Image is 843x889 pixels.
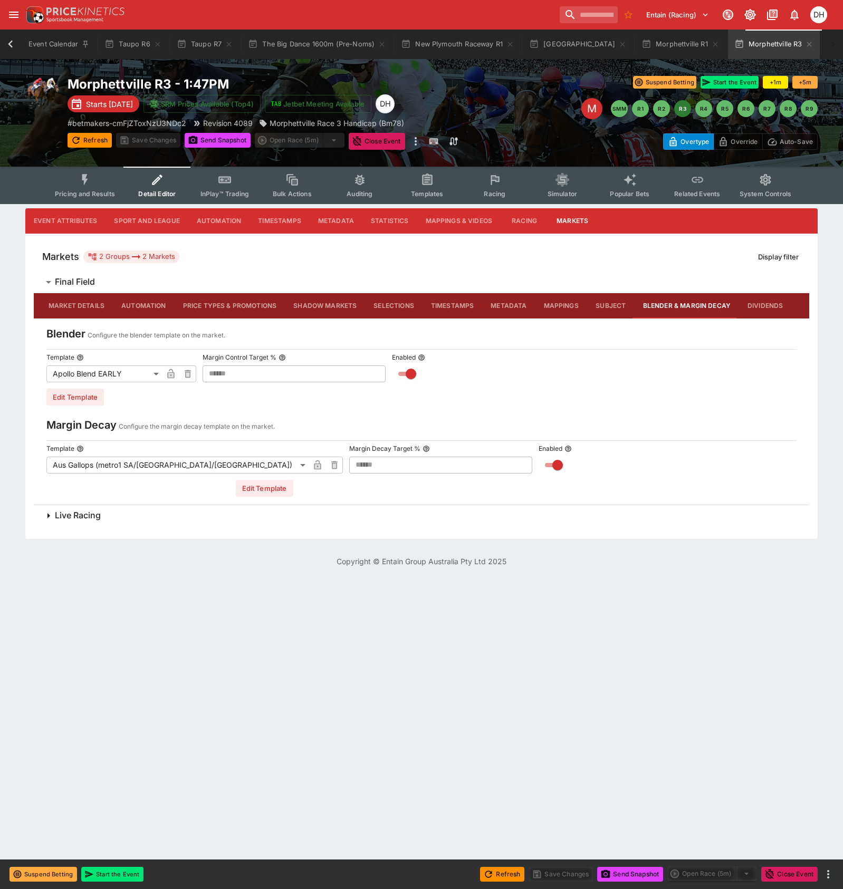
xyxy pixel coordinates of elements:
[674,100,691,117] button: R3
[376,94,395,113] div: Dan Hooper
[270,118,404,129] p: Morphettville Race 3 Handicap (Bm78)
[713,133,762,150] button: Override
[22,30,96,59] button: Event Calendar
[46,444,74,453] p: Template
[46,7,124,15] img: PriceKinetics
[4,5,23,24] button: open drawer
[25,208,106,234] button: Event Attributes
[138,190,176,198] span: Detail Editor
[581,98,602,119] div: Edit Meeting
[250,208,310,234] button: Timestamps
[423,445,430,452] button: Margin Decay Target %
[25,76,59,110] img: horse_racing.png
[674,190,720,198] span: Related Events
[46,327,85,341] h4: Blender
[68,118,186,129] p: Copy To Clipboard
[265,95,371,113] button: Jetbet Meeting Available
[418,354,425,361] button: Enabled
[501,208,548,234] button: Racing
[46,365,162,382] div: Apollo Blend EARLY
[807,3,830,26] button: Daniel Hooper
[23,4,44,25] img: PriceKinetics Logo
[548,190,577,198] span: Simulator
[740,190,791,198] span: System Controls
[143,95,261,113] button: SRM Prices Available (Top4)
[42,250,79,263] h5: Markets
[119,421,275,432] p: Configure the margin decay template on the market.
[349,444,420,453] p: Margin Decay Target %
[200,190,249,198] span: InPlay™ Trading
[822,868,835,881] button: more
[719,5,737,24] button: Connected to PK
[801,100,818,117] button: R9
[759,100,775,117] button: R7
[86,99,133,110] p: Starts [DATE]
[761,867,818,882] button: Close Event
[46,167,797,204] div: Event type filters
[763,76,788,89] button: +1m
[763,5,782,24] button: Documentation
[55,276,95,287] h6: Final Field
[663,133,818,150] div: Start From
[653,100,670,117] button: R2
[762,133,818,150] button: Auto-Save
[484,190,505,198] span: Racing
[716,100,733,117] button: R5
[523,30,633,59] button: [GEOGRAPHIC_DATA]
[620,6,637,23] button: No Bookmarks
[780,136,813,147] p: Auto-Save
[423,293,483,318] button: Timestamps
[88,330,225,341] p: Configure the blender template on the market.
[310,208,362,234] button: Metadata
[81,867,143,882] button: Start the Event
[185,133,251,148] button: Send Snapshot
[55,510,101,521] h6: Live Racing
[68,133,112,148] button: Refresh
[635,30,726,59] button: Morphettville R1
[548,208,597,234] button: Markets
[695,100,712,117] button: R4
[242,30,392,59] button: The Big Dance 1600m (Pre-Noms)
[482,293,535,318] button: Metadata
[810,6,827,23] div: Daniel Hooper
[40,293,113,318] button: Market Details
[737,100,754,117] button: R6
[701,76,759,89] button: Start the Event
[273,190,312,198] span: Bulk Actions
[560,6,618,23] input: search
[611,100,818,117] nav: pagination navigation
[417,208,501,234] button: Mappings & Videos
[395,30,521,59] button: New Plymouth Raceway R1
[785,5,804,24] button: Notifications
[259,118,404,129] div: Morphettville Race 3 Handicap (Bm78)
[203,118,253,129] p: Revision 4089
[170,30,240,59] button: Taupo R7
[68,76,443,92] h2: Copy To Clipboard
[188,208,250,234] button: Automation
[175,293,285,318] button: Price Types & Promotions
[728,30,820,59] button: Morphettville R3
[564,445,572,452] button: Enabled
[792,76,818,89] button: +5m
[113,293,175,318] button: Automation
[46,457,309,474] div: Aus Gallops (metro1 SA/[GEOGRAPHIC_DATA]/[GEOGRAPHIC_DATA])
[46,353,74,362] p: Template
[667,866,757,881] div: split button
[76,445,84,452] button: Template
[681,136,709,147] p: Overtype
[635,293,739,318] button: Blender & Margin Decay
[633,76,696,89] button: Suspend Betting
[106,208,188,234] button: Sport and League
[347,190,372,198] span: Auditing
[663,133,714,150] button: Overtype
[535,293,587,318] button: Mappings
[640,6,715,23] button: Select Tenant
[739,293,791,318] button: Dividends
[587,293,635,318] button: Subject
[271,99,281,109] img: jetbet-logo.svg
[731,136,758,147] p: Override
[611,100,628,117] button: SMM
[285,293,365,318] button: Shadow Markets
[279,354,286,361] button: Margin Control Target %
[46,418,117,432] h4: Margin Decay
